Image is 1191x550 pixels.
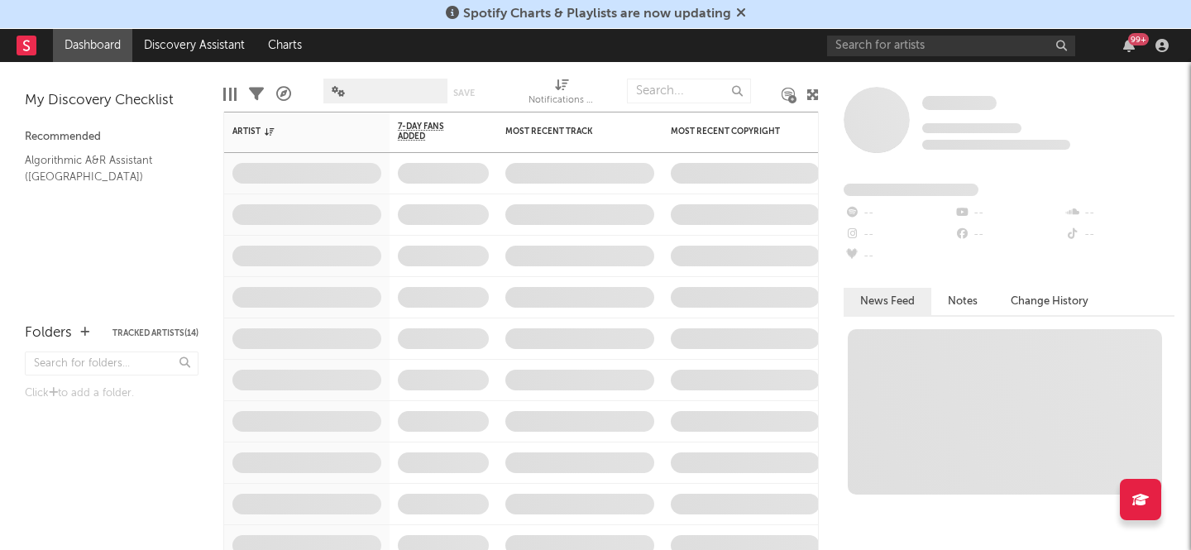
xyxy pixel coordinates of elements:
[931,288,994,315] button: Notes
[922,140,1070,150] span: 0 fans last week
[529,70,595,118] div: Notifications (Artist)
[844,288,931,315] button: News Feed
[1128,33,1149,45] div: 99 +
[627,79,751,103] input: Search...
[827,36,1075,56] input: Search for artists
[922,95,997,112] a: Some Artist
[954,203,1064,224] div: --
[1064,203,1174,224] div: --
[922,123,1021,133] span: Tracking Since: [DATE]
[922,96,997,110] span: Some Artist
[25,151,182,185] a: Algorithmic A&R Assistant ([GEOGRAPHIC_DATA])
[529,91,595,111] div: Notifications (Artist)
[844,184,978,196] span: Fans Added by Platform
[112,329,198,337] button: Tracked Artists(14)
[398,122,464,141] span: 7-Day Fans Added
[25,323,72,343] div: Folders
[1064,224,1174,246] div: --
[25,127,198,147] div: Recommended
[671,127,795,136] div: Most Recent Copyright
[25,91,198,111] div: My Discovery Checklist
[25,384,198,404] div: Click to add a folder.
[844,246,954,267] div: --
[994,288,1105,315] button: Change History
[844,224,954,246] div: --
[505,127,629,136] div: Most Recent Track
[736,7,746,21] span: Dismiss
[276,70,291,118] div: A&R Pipeline
[463,7,731,21] span: Spotify Charts & Playlists are now updating
[256,29,313,62] a: Charts
[453,88,475,98] button: Save
[132,29,256,62] a: Discovery Assistant
[249,70,264,118] div: Filters
[232,127,356,136] div: Artist
[1123,39,1135,52] button: 99+
[844,203,954,224] div: --
[25,352,198,375] input: Search for folders...
[53,29,132,62] a: Dashboard
[954,224,1064,246] div: --
[223,70,237,118] div: Edit Columns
